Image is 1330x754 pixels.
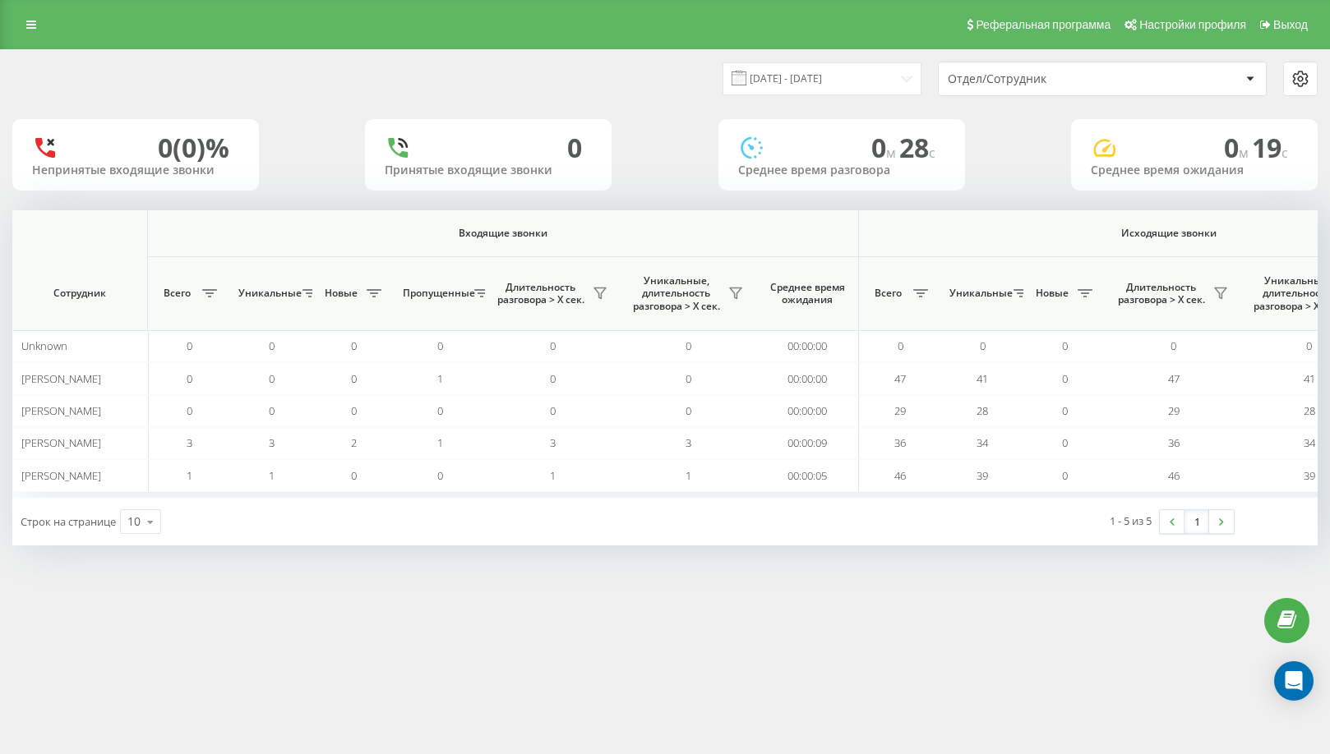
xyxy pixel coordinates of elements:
[550,371,556,386] span: 0
[1171,338,1176,353] span: 0
[1062,338,1068,353] span: 0
[977,468,988,483] span: 39
[437,468,443,483] span: 0
[1304,371,1315,386] span: 41
[1273,18,1308,31] span: Выход
[894,403,906,418] span: 29
[269,435,275,450] span: 3
[886,144,899,162] span: м
[1274,661,1314,701] div: Open Intercom Messenger
[437,338,443,353] span: 0
[127,513,141,530] div: 10
[1114,281,1208,306] span: Длительность разговора > Х сек.
[1168,371,1180,386] span: 47
[738,163,945,177] div: Среднее время разговора
[756,459,859,491] td: 00:00:05
[1252,130,1288,165] span: 19
[351,403,357,418] span: 0
[187,435,192,450] span: 3
[351,435,357,450] span: 2
[187,403,192,418] span: 0
[976,18,1111,31] span: Реферальная программа
[32,163,239,177] div: Непринятые входящие звонки
[1062,403,1068,418] span: 0
[899,130,935,165] span: 28
[1091,163,1298,177] div: Среднее время ожидания
[1062,435,1068,450] span: 0
[238,287,298,300] span: Уникальные
[756,362,859,394] td: 00:00:00
[269,338,275,353] span: 0
[977,435,988,450] span: 34
[351,371,357,386] span: 0
[894,435,906,450] span: 36
[686,338,691,353] span: 0
[550,435,556,450] span: 3
[756,395,859,427] td: 00:00:00
[949,287,1009,300] span: Уникальные
[929,144,935,162] span: c
[898,338,903,353] span: 0
[321,287,362,300] span: Новые
[629,274,723,313] span: Уникальные, длительность разговора > Х сек.
[385,163,592,177] div: Принятые входящие звонки
[437,371,443,386] span: 1
[21,468,101,483] span: [PERSON_NAME]
[1062,468,1068,483] span: 0
[1306,338,1312,353] span: 0
[437,403,443,418] span: 0
[1185,510,1209,533] a: 1
[948,72,1144,86] div: Отдел/Сотрудник
[21,514,116,529] span: Строк на странице
[156,287,197,300] span: Всего
[351,468,357,483] span: 0
[977,371,988,386] span: 41
[567,132,582,163] div: 0
[158,132,229,163] div: 0 (0)%
[980,338,986,353] span: 0
[1282,144,1288,162] span: c
[756,330,859,362] td: 00:00:00
[191,227,815,240] span: Входящие звонки
[269,371,275,386] span: 0
[1168,468,1180,483] span: 46
[351,338,357,353] span: 0
[21,371,101,386] span: [PERSON_NAME]
[187,371,192,386] span: 0
[269,403,275,418] span: 0
[1304,403,1315,418] span: 28
[269,468,275,483] span: 1
[686,371,691,386] span: 0
[1110,513,1152,529] div: 1 - 5 из 5
[871,130,899,165] span: 0
[1139,18,1246,31] span: Настройки профиля
[1304,468,1315,483] span: 39
[894,468,906,483] span: 46
[550,468,556,483] span: 1
[769,281,846,306] span: Среднее время ожидания
[403,287,469,300] span: Пропущенные
[1239,144,1252,162] span: м
[437,435,443,450] span: 1
[686,468,691,483] span: 1
[977,403,988,418] span: 28
[21,403,101,418] span: [PERSON_NAME]
[21,338,67,353] span: Unknown
[550,403,556,418] span: 0
[187,468,192,483] span: 1
[686,435,691,450] span: 3
[1224,130,1252,165] span: 0
[1062,371,1068,386] span: 0
[26,287,133,300] span: Сотрудник
[187,338,192,353] span: 0
[894,371,906,386] span: 47
[21,435,101,450] span: [PERSON_NAME]
[1168,403,1180,418] span: 29
[1168,435,1180,450] span: 36
[493,281,588,306] span: Длительность разговора > Х сек.
[756,427,859,459] td: 00:00:09
[550,338,556,353] span: 0
[686,403,691,418] span: 0
[1032,287,1073,300] span: Новые
[1304,435,1315,450] span: 34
